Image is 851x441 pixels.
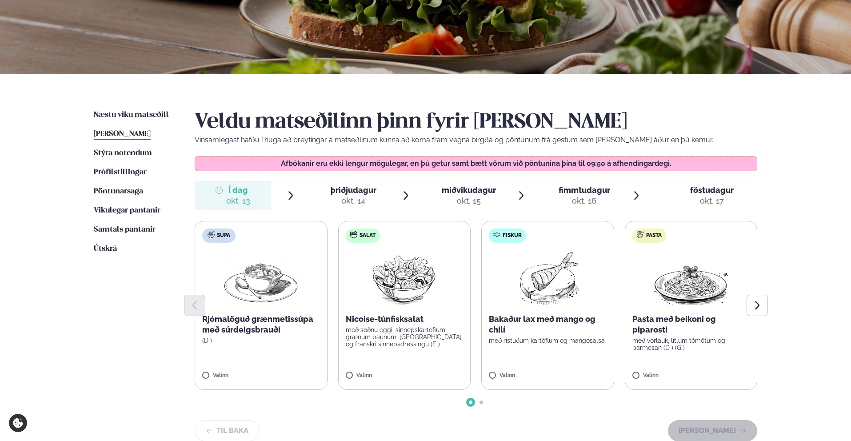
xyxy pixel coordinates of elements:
img: Soup.png [222,250,300,307]
img: Fish.png [508,250,587,307]
p: Rjómalöguð grænmetissúpa með súrdeigsbrauði [202,314,320,335]
a: Útskrá [94,244,117,254]
div: okt. 13 [226,196,250,206]
a: Samtals pantanir [94,225,156,235]
p: með vorlauk, litlum tómötum og parmesan (D ) (G ) [632,337,750,351]
p: Vinsamlegast hafðu í huga að breytingar á matseðlinum kunna að koma fram vegna birgða og pöntunum... [195,135,757,145]
img: Spagetti.png [652,250,730,307]
p: með ristuðum kartöflum og mangósalsa [489,337,607,344]
span: [PERSON_NAME] [94,130,151,138]
button: Next slide [747,295,768,316]
p: Afbókanir eru ekki lengur mögulegar, en þú getur samt bætt vörum við pöntunina þína til 09:50 á a... [204,160,748,167]
span: Stýra notendum [94,149,152,157]
div: okt. 16 [559,196,610,206]
div: okt. 14 [331,196,376,206]
span: þriðjudagur [331,185,376,195]
span: Pasta [646,232,662,239]
img: pasta.svg [637,231,644,238]
span: Súpa [217,232,230,239]
span: Næstu viku matseðill [94,111,169,119]
div: okt. 17 [690,196,734,206]
p: með soðnu eggi, sinnepskartöflum, grænum baunum, [GEOGRAPHIC_DATA] og franskri sinnepsdressingu (E ) [346,326,463,348]
p: (D ) [202,337,320,344]
h2: Veldu matseðilinn þinn fyrir [PERSON_NAME] [195,110,757,135]
span: Vikulegar pantanir [94,207,160,214]
div: okt. 15 [442,196,496,206]
span: Go to slide 1 [469,401,472,404]
a: Næstu viku matseðill [94,110,169,120]
span: Í dag [226,185,250,196]
img: fish.svg [493,231,500,238]
a: Cookie settings [9,414,27,432]
span: Samtals pantanir [94,226,156,233]
img: salad.svg [350,231,357,238]
span: Salat [360,232,376,239]
a: Stýra notendum [94,148,152,159]
p: Nicoise-túnfisksalat [346,314,463,325]
span: Útskrá [94,245,117,253]
a: [PERSON_NAME] [94,129,151,140]
span: Fiskur [503,232,522,239]
span: fimmtudagur [559,185,610,195]
span: föstudagur [690,185,734,195]
p: Bakaður lax með mango og chilí [489,314,607,335]
button: Previous slide [184,295,205,316]
p: Pasta með beikoni og piparosti [632,314,750,335]
a: Prófílstillingar [94,167,147,178]
a: Vikulegar pantanir [94,205,160,216]
span: Prófílstillingar [94,168,147,176]
span: miðvikudagur [442,185,496,195]
img: Salad.png [365,250,443,307]
span: Pöntunarsaga [94,188,143,195]
a: Pöntunarsaga [94,186,143,197]
img: soup.svg [208,231,215,238]
span: Go to slide 2 [479,401,483,404]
